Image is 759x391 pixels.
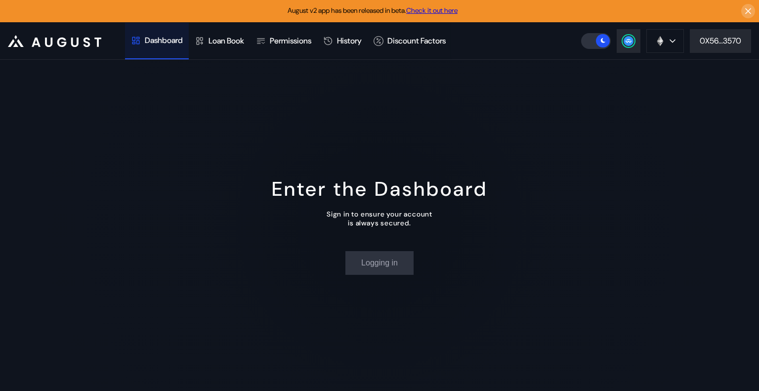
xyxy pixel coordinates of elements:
[209,36,244,46] div: Loan Book
[337,36,362,46] div: History
[189,23,250,59] a: Loan Book
[700,36,741,46] div: 0X56...3570
[406,6,458,15] a: Check it out here
[270,36,311,46] div: Permissions
[690,29,751,53] button: 0X56...3570
[345,251,414,275] button: Logging in
[125,23,189,59] a: Dashboard
[288,6,458,15] span: August v2 app has been released in beta.
[317,23,368,59] a: History
[387,36,446,46] div: Discount Factors
[250,23,317,59] a: Permissions
[646,29,684,53] button: chain logo
[368,23,452,59] a: Discount Factors
[327,210,432,227] div: Sign in to ensure your account is always secured.
[272,176,488,202] div: Enter the Dashboard
[145,35,183,45] div: Dashboard
[655,36,666,46] img: chain logo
